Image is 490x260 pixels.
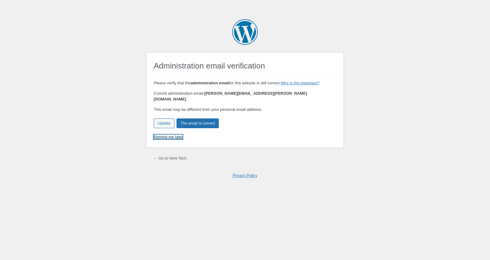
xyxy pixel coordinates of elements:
strong: administration email [191,81,229,85]
p: Current administration email: [154,90,336,102]
p: Please verify that the for this website is still correct. [154,80,336,86]
a: ← Go to Vent Tech [153,156,187,160]
input: The email is correct [177,118,219,128]
a: Powered by WordPress [232,19,258,45]
strong: [PERSON_NAME][EMAIL_ADDRESS][PERSON_NAME][DOMAIN_NAME] [154,91,307,102]
a: Privacy Policy [233,173,257,178]
h1: Administration email verification [154,60,336,76]
a: Remind me later [154,135,183,139]
a: Why is this important?(opens in a new tab) [281,81,320,85]
a: Update [154,118,174,128]
p: This email may be different from your personal email address. [154,107,336,113]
